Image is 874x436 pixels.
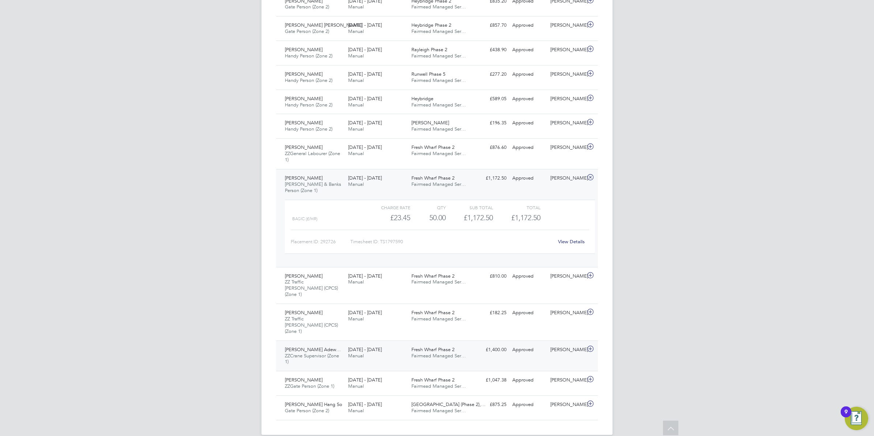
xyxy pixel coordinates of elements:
span: Manual [348,150,364,157]
span: Fairmead Managed Ser… [411,316,466,322]
span: Fairmead Managed Ser… [411,150,466,157]
span: Handy Person (Zone 2) [285,77,332,83]
div: Sub Total [446,203,493,212]
span: [PERSON_NAME] [285,46,323,53]
div: £438.90 [471,44,509,56]
div: Approved [509,93,547,105]
span: [PERSON_NAME] [PERSON_NAME] [285,22,362,28]
div: £182.25 [471,307,509,319]
span: [PERSON_NAME] [285,175,323,181]
span: [DATE] - [DATE] [348,309,382,316]
div: Approved [509,68,547,80]
div: [PERSON_NAME] [547,68,585,80]
span: Manual [348,407,364,414]
span: ZZCrane Supervisor (Zone 1) [285,353,339,365]
span: Manual [348,353,364,359]
span: Fairmead Managed Ser… [411,383,466,389]
div: Approved [509,117,547,129]
div: Approved [509,344,547,356]
div: Charge rate [363,203,410,212]
div: Approved [509,374,547,386]
span: [PERSON_NAME] Adew… [285,346,341,353]
div: [PERSON_NAME] [547,172,585,184]
div: Placement ID: 292726 [291,236,350,248]
span: Runwell Phase 5 [411,71,445,77]
span: [PERSON_NAME] [285,95,323,102]
div: £857.70 [471,19,509,31]
span: [DATE] - [DATE] [348,46,382,53]
span: [DATE] - [DATE] [348,377,382,383]
span: [DATE] - [DATE] [348,144,382,150]
div: Approved [509,307,547,319]
span: £1,172.50 [511,213,540,222]
span: Fairmead Managed Ser… [411,77,466,83]
span: ZZGate Person (Zone 1) [285,383,334,389]
span: ZZGeneral Labourer (Zone 1) [285,150,340,163]
span: ZZ Traffic [PERSON_NAME] (CPCS) (Zone 1) [285,279,338,297]
div: £876.60 [471,142,509,154]
span: Fresh Wharf Phase 2 [411,175,455,181]
div: [PERSON_NAME] [547,117,585,129]
span: Fairmead Managed Ser… [411,126,466,132]
span: Fresh Wharf Phase 2 [411,273,455,279]
div: 50.00 [410,212,446,224]
span: Fairmead Managed Ser… [411,353,466,359]
div: Approved [509,44,547,56]
span: Manual [348,4,364,10]
div: Approved [509,19,547,31]
span: ZZ Traffic [PERSON_NAME] (CPCS) (Zone 1) [285,316,338,334]
span: Fairmead Managed Ser… [411,28,466,34]
div: [PERSON_NAME] [547,399,585,411]
div: Timesheet ID: TS1797590 [350,236,553,248]
div: £196.35 [471,117,509,129]
span: [PERSON_NAME] [285,309,323,316]
div: [PERSON_NAME] [547,344,585,356]
span: [PERSON_NAME] [285,144,323,150]
div: £23.45 [363,212,410,224]
span: Manual [348,383,364,389]
span: [GEOGRAPHIC_DATA] (Phase 2),… [411,401,486,407]
a: View Details [558,238,585,245]
span: Fairmead Managed Ser… [411,407,466,414]
div: [PERSON_NAME] [547,307,585,319]
button: Open Resource Center, 9 new notifications [845,407,868,430]
span: Manual [348,77,364,83]
span: Fairmead Managed Ser… [411,102,466,108]
div: [PERSON_NAME] [547,142,585,154]
div: £589.05 [471,93,509,105]
span: Basic (£/HR) [292,216,317,221]
span: Fresh Wharf Phase 2 [411,377,455,383]
span: Handy Person (Zone 2) [285,53,332,59]
div: £1,047.38 [471,374,509,386]
span: [PERSON_NAME] [285,273,323,279]
div: Approved [509,270,547,282]
div: QTY [410,203,446,212]
div: Approved [509,399,547,411]
span: [PERSON_NAME] [285,377,323,383]
span: Gate Person (Zone 2) [285,28,329,34]
div: £875.25 [471,399,509,411]
span: [PERSON_NAME] & Banks Person (Zone 1) [285,181,341,193]
span: Fairmead Managed Ser… [411,4,466,10]
span: Manual [348,126,364,132]
span: Manual [348,181,364,187]
span: [DATE] - [DATE] [348,346,382,353]
span: [DATE] - [DATE] [348,22,382,28]
div: Approved [509,172,547,184]
span: Gate Person (Zone 2) [285,407,329,414]
div: [PERSON_NAME] [547,374,585,386]
div: £1,172.50 [471,172,509,184]
span: [DATE] - [DATE] [348,120,382,126]
div: [PERSON_NAME] [547,270,585,282]
span: Fresh Wharf Phase 2 [411,144,455,150]
span: [PERSON_NAME] [285,71,323,77]
div: £1,400.00 [471,344,509,356]
span: Fairmead Managed Ser… [411,53,466,59]
span: [PERSON_NAME] Hang So [285,401,342,407]
span: Heybridge Phase 2 [411,22,451,28]
div: [PERSON_NAME] [547,19,585,31]
span: Fairmead Managed Ser… [411,181,466,187]
div: [PERSON_NAME] [547,44,585,56]
span: Manual [348,102,364,108]
span: Handy Person (Zone 2) [285,126,332,132]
